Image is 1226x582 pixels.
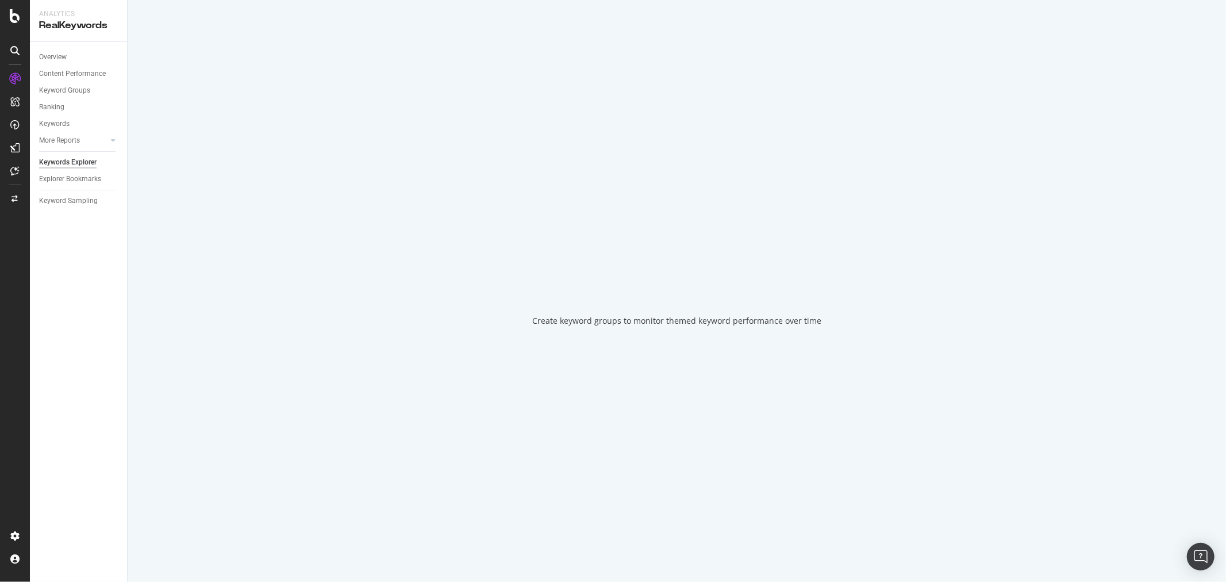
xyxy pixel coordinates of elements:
[532,315,821,327] div: Create keyword groups to monitor themed keyword performance over time
[39,118,119,130] a: Keywords
[39,68,106,80] div: Content Performance
[39,85,119,97] a: Keyword Groups
[39,19,118,32] div: RealKeywords
[39,135,80,147] div: More Reports
[39,195,98,207] div: Keyword Sampling
[39,135,107,147] a: More Reports
[39,68,119,80] a: Content Performance
[39,118,70,130] div: Keywords
[39,156,97,169] div: Keywords Explorer
[39,195,119,207] a: Keyword Sampling
[39,173,101,185] div: Explorer Bookmarks
[39,101,64,113] div: Ranking
[39,173,119,185] a: Explorer Bookmarks
[636,255,718,297] div: animation
[39,9,118,19] div: Analytics
[39,156,119,169] a: Keywords Explorer
[39,101,119,113] a: Ranking
[1187,543,1215,570] div: Open Intercom Messenger
[39,51,119,63] a: Overview
[39,51,67,63] div: Overview
[39,85,90,97] div: Keyword Groups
